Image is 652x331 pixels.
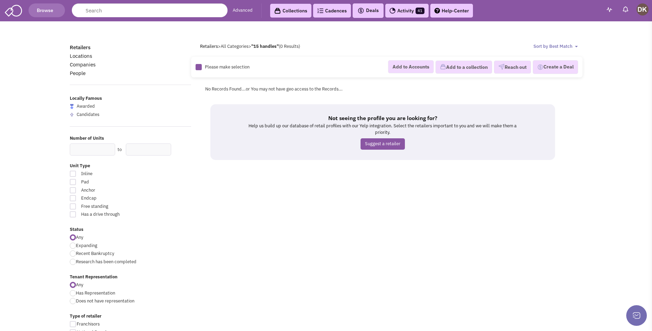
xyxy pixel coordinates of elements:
[494,61,531,74] button: Reach out
[313,4,351,18] a: Cadences
[389,8,396,14] img: Activity.png
[70,226,191,233] label: Status
[200,43,218,49] a: Retailers
[245,115,521,121] h5: Not seeing the profile you are looking for?
[70,53,92,59] a: Locations
[361,138,405,150] a: Suggest a retailer
[72,3,228,17] input: Search
[430,4,473,18] a: Help-Center
[537,63,543,71] img: Deal-Dollar.png
[70,274,191,280] label: Tenant Representation
[76,234,83,240] span: Any
[248,43,251,49] span: >
[70,70,86,76] a: People
[77,179,153,185] span: Pad
[435,61,492,74] button: Add to a collection
[77,321,100,327] span: Franchisors
[77,103,95,109] span: Awarded
[355,6,381,15] button: Deals
[385,4,429,18] a: Activity41
[118,147,122,153] label: to
[357,7,364,15] img: icon-deals.svg
[76,243,97,248] span: Expanding
[77,111,99,117] span: Candidates
[251,43,279,49] b: "15 handles"
[218,43,221,49] span: >
[77,211,153,218] span: Has a drive through
[70,95,191,102] label: Locally Famous
[270,4,311,18] a: Collections
[205,64,250,70] span: Please make selection
[70,44,90,51] a: Retailers
[357,7,379,13] span: Deals
[77,187,153,194] span: Anchor
[77,195,153,202] span: Endcap
[76,282,83,288] span: Any
[169,145,180,154] div: Search Nearby
[498,64,505,70] img: VectorPaper_Plane.png
[76,259,136,265] span: Research has been completed
[70,313,191,320] label: Type of retailer
[205,86,343,92] span: No Records Found...or You may not have geo access to the Records...
[76,298,134,304] span: Does not have representation
[70,113,74,117] img: locallyfamous-upvote.png
[416,8,424,14] span: 41
[70,104,74,109] img: locallyfamous-largeicon.png
[434,8,440,13] img: help.png
[29,3,65,17] button: Browse
[533,60,578,74] button: Create a Deal
[76,250,114,256] span: Recent Bankruptcy
[221,43,300,49] span: All Categories (0 Results)
[77,203,153,210] span: Free standing
[274,8,281,14] img: icon-collection-lavender-black.svg
[36,7,58,13] span: Browse
[637,3,649,15] img: Donnie Keller
[77,171,153,177] span: Inline
[70,163,191,169] label: Unit Type
[196,64,202,70] img: Rectangle.png
[245,123,521,136] p: Help us build up our database of retail profiles with our Yelp integration. Select the retailers ...
[440,64,446,70] img: icon-collection-lavender.png
[233,7,253,14] a: Advanced
[76,290,115,296] span: Has Representation
[70,61,96,68] a: Companies
[70,135,191,142] label: Number of Units
[388,60,434,73] button: Add to Accounts
[317,8,323,13] img: Cadences_logo.png
[5,3,22,17] img: SmartAdmin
